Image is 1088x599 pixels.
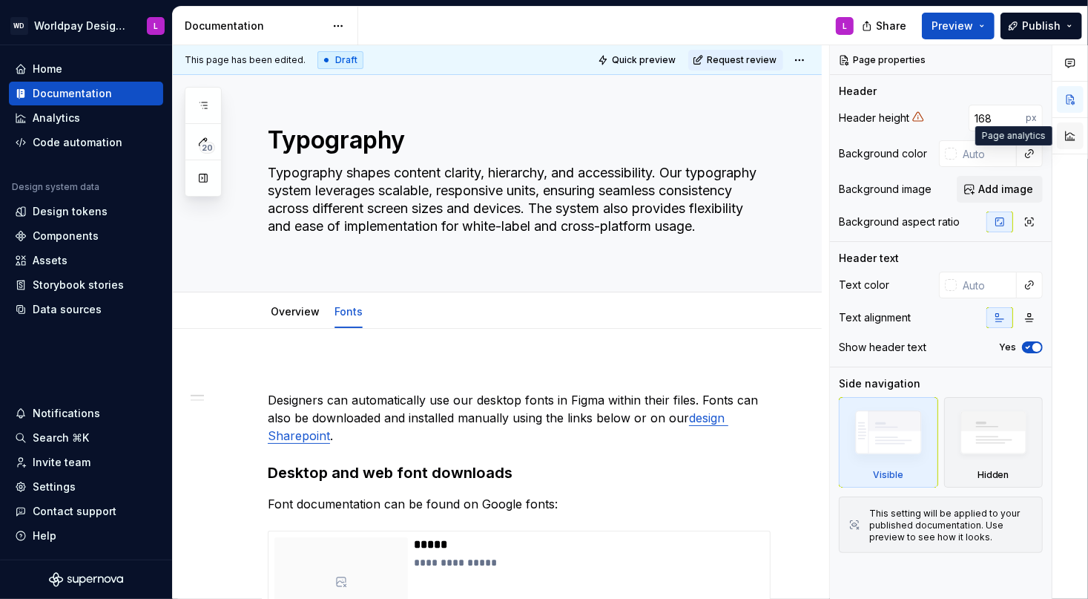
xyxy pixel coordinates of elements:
[1022,19,1061,33] span: Publish
[9,200,163,223] a: Design tokens
[33,111,80,125] div: Analytics
[839,278,889,292] div: Text color
[33,253,67,268] div: Assets
[876,19,906,33] span: Share
[978,182,1033,197] span: Add image
[999,341,1016,353] label: Yes
[268,495,762,513] p: Font documentation can be found on Google fonts:
[957,272,1017,298] input: Auto
[839,376,920,391] div: Side navigation
[9,426,163,450] button: Search ⌘K
[9,273,163,297] a: Storybook stories
[9,106,163,130] a: Analytics
[854,13,916,39] button: Share
[9,524,163,548] button: Help
[1000,13,1082,39] button: Publish
[33,455,90,470] div: Invite team
[9,451,163,474] a: Invite team
[969,105,1026,131] input: Auto
[334,305,363,318] a: Fonts
[957,176,1043,203] button: Add image
[33,278,124,292] div: Storybook stories
[268,462,762,483] h3: Desktop and web font downloads
[265,161,759,256] textarea: Typography shapes content clarity, hierarchy, and accessibility. Our typography system leverages ...
[688,50,783,71] button: Request review
[9,402,163,425] button: Notifications
[593,50,682,71] button: Quick preview
[317,51,363,69] div: Draft
[33,528,56,543] div: Help
[1026,112,1037,124] p: px
[185,54,306,66] span: This page has been edited.
[9,57,163,81] a: Home
[265,295,326,327] div: Overview
[9,82,163,105] a: Documentation
[271,305,320,318] a: Overview
[9,298,163,321] a: Data sources
[873,469,903,481] div: Visible
[9,500,163,523] button: Contact support
[33,135,122,150] div: Code automation
[12,181,99,193] div: Design system data
[329,295,369,327] div: Fonts
[154,20,158,32] div: L
[977,469,1009,481] div: Hidden
[200,142,215,154] span: 20
[49,572,123,587] svg: Supernova Logo
[33,62,62,76] div: Home
[185,19,325,33] div: Documentation
[9,131,163,154] a: Code automation
[843,20,847,32] div: L
[268,391,762,445] p: Designers can automatically use our desktop fonts in Figma within their files. Fonts can also be ...
[707,54,777,66] span: Request review
[9,249,163,272] a: Assets
[9,224,163,248] a: Components
[975,126,1052,145] div: Page analytics
[839,251,899,266] div: Header text
[33,479,76,494] div: Settings
[839,397,938,488] div: Visible
[33,302,102,317] div: Data sources
[33,431,89,445] div: Search ⌘K
[10,17,28,35] div: WD
[839,182,932,197] div: Background image
[3,10,169,42] button: WDWorldpay Design SystemL
[944,397,1044,488] div: Hidden
[612,54,676,66] span: Quick preview
[839,215,960,229] div: Background aspect ratio
[33,504,116,519] div: Contact support
[34,19,129,33] div: Worldpay Design System
[839,146,927,161] div: Background color
[33,204,108,219] div: Design tokens
[839,310,911,325] div: Text alignment
[957,140,1017,167] input: Auto
[839,340,926,355] div: Show header text
[869,508,1033,543] div: This setting will be applied to your published documentation. Use preview to see how it looks.
[33,229,99,243] div: Components
[922,13,995,39] button: Preview
[932,19,973,33] span: Preview
[33,86,112,101] div: Documentation
[839,84,877,99] div: Header
[265,122,759,158] textarea: Typography
[9,475,163,499] a: Settings
[839,111,909,125] div: Header height
[33,406,100,421] div: Notifications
